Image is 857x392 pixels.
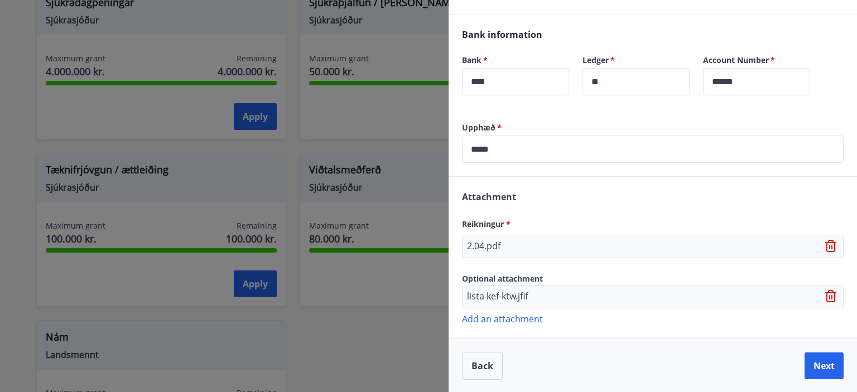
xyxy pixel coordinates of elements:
[703,55,810,66] label: Account Number
[582,55,690,66] label: Ledger
[467,290,528,303] p: lista kef-ktw.jfif
[462,55,569,66] label: Bank
[462,352,503,380] button: Back
[462,122,844,133] label: Upphæð
[462,191,516,203] span: Attachment
[805,352,844,379] button: Next
[462,219,511,229] span: Reikningur
[462,135,844,163] div: Upphæð
[462,28,542,41] span: Bank information
[462,313,844,324] p: Add an attachment
[467,240,500,253] p: 2.04.pdf
[462,273,543,284] span: Optional attachment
